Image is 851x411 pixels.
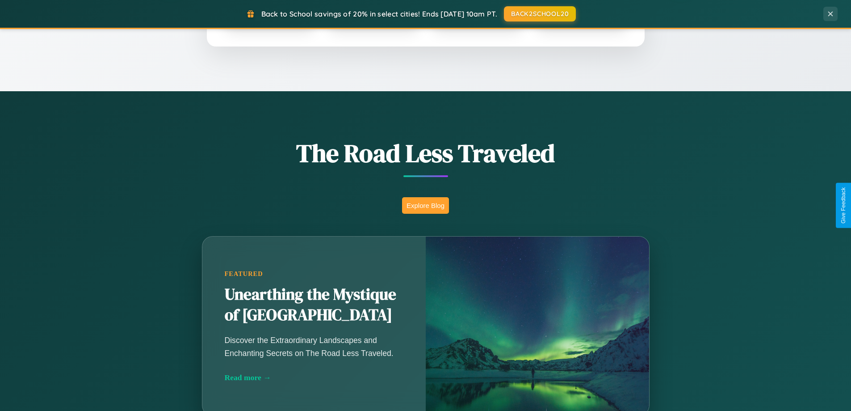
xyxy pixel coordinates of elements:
[225,334,403,359] p: Discover the Extraordinary Landscapes and Enchanting Secrets on The Road Less Traveled.
[225,284,403,326] h2: Unearthing the Mystique of [GEOGRAPHIC_DATA]
[402,197,449,214] button: Explore Blog
[840,187,847,224] div: Give Feedback
[225,373,403,382] div: Read more →
[504,6,576,21] button: BACK2SCHOOL20
[261,9,497,18] span: Back to School savings of 20% in select cities! Ends [DATE] 10am PT.
[158,136,694,170] h1: The Road Less Traveled
[225,270,403,278] div: Featured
